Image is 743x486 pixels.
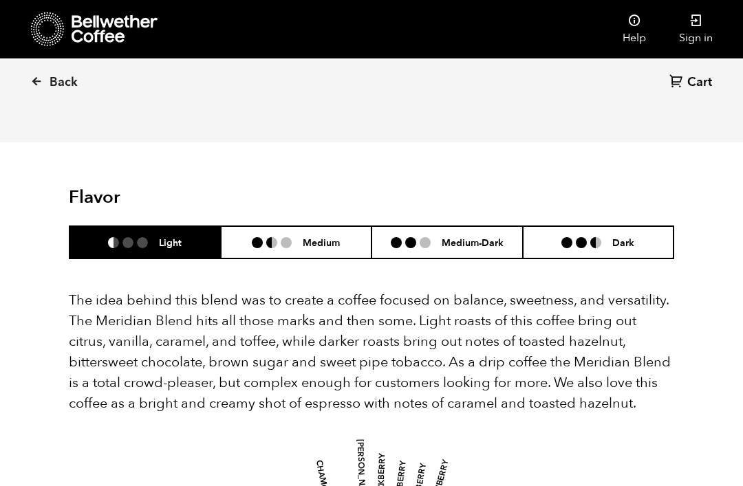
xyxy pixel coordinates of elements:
a: Cart [669,74,715,92]
h6: Medium-Dark [442,236,504,248]
h6: Light [159,236,182,248]
span: Back [50,74,78,91]
p: The idea behind this blend was to create a coffee focused on balance, sweetness, and versatility.... [69,290,674,414]
h6: Medium [303,236,340,248]
h2: Flavor [69,187,270,208]
span: Cart [687,74,712,91]
h6: Dark [612,236,634,248]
